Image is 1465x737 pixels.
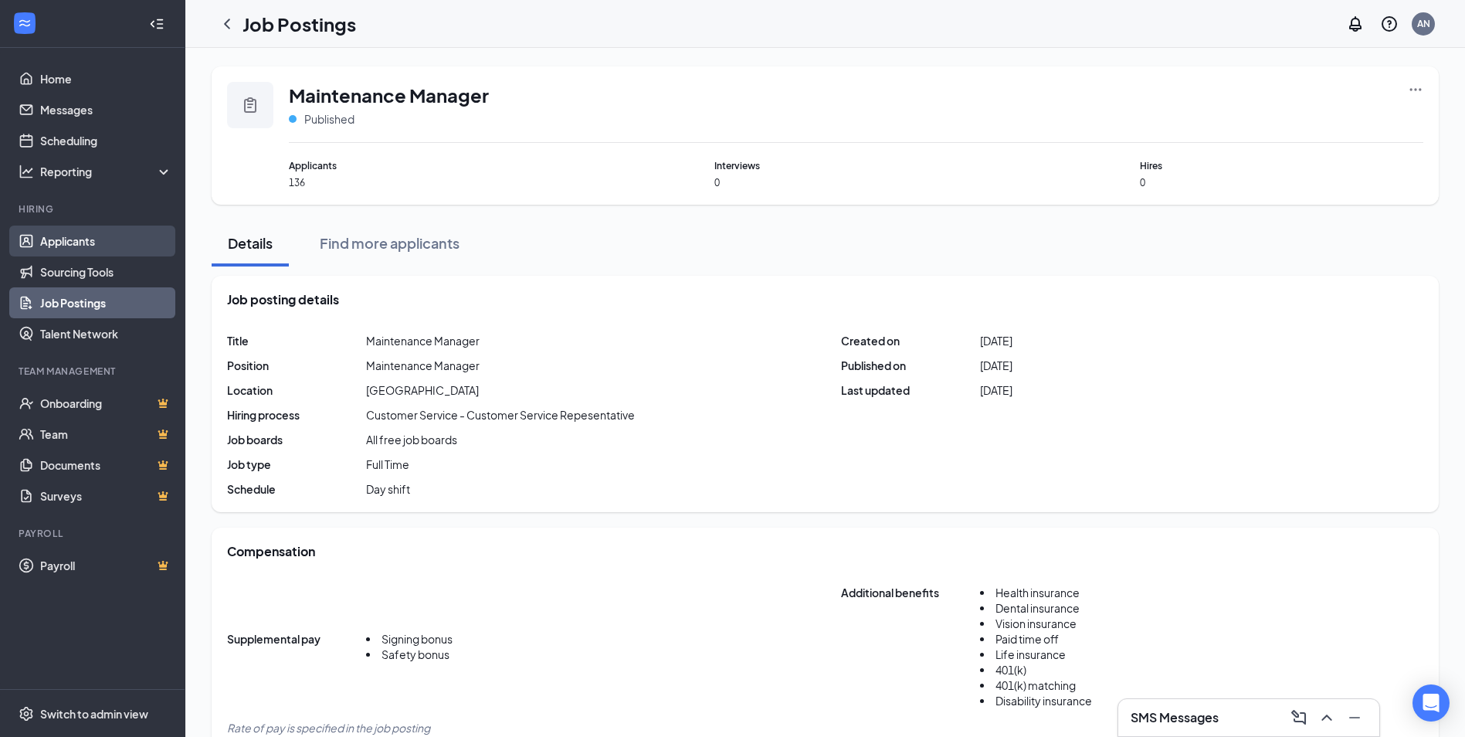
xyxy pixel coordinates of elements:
[289,82,489,108] span: Maintenance Manager
[841,585,980,719] span: Additional benefits
[40,94,172,125] a: Messages
[227,382,366,398] span: Location
[227,358,366,373] span: Position
[382,632,453,646] span: Signing bonus
[980,333,1012,348] span: [DATE]
[227,233,273,253] div: Details
[241,96,259,114] svg: Clipboard
[366,333,480,348] span: Maintenance Manager
[995,616,1077,630] span: Vision insurance
[19,527,169,540] div: Payroll
[1408,82,1423,97] svg: Ellipses
[227,407,366,423] span: Hiring process
[1290,708,1308,727] svg: ComposeMessage
[227,333,366,348] span: Title
[1317,708,1336,727] svg: ChevronUp
[227,432,366,447] span: Job boards
[19,706,34,722] svg: Settings
[242,11,356,37] h1: Job Postings
[40,226,172,256] a: Applicants
[366,457,409,472] span: Full Time
[19,164,34,179] svg: Analysis
[382,647,449,661] span: Safety bonus
[366,432,457,447] span: All free job boards
[40,125,172,156] a: Scheduling
[1140,158,1423,173] span: Hires
[995,663,1026,677] span: 401(k)
[980,358,1012,373] span: [DATE]
[995,678,1076,692] span: 401(k) matching
[40,550,172,581] a: PayrollCrown
[366,407,635,423] div: Customer Service - Customer Service Repesentative
[304,111,354,127] span: Published
[366,358,480,373] div: Maintenance Manager
[995,647,1066,661] span: Life insurance
[841,358,980,373] span: Published on
[40,419,172,450] a: TeamCrown
[995,694,1092,708] span: Disability insurance
[227,457,366,472] span: Job type
[1140,176,1423,189] span: 0
[1314,705,1339,730] button: ChevronUp
[841,333,980,348] span: Created on
[227,543,315,560] span: Compensation
[149,16,164,32] svg: Collapse
[19,365,169,378] div: Team Management
[40,481,172,511] a: SurveysCrown
[17,15,32,31] svg: WorkstreamLogo
[1346,15,1365,33] svg: Notifications
[1412,684,1450,722] div: Open Intercom Messenger
[289,158,572,173] span: Applicants
[40,318,172,349] a: Talent Network
[1380,15,1399,33] svg: QuestionInfo
[40,706,148,722] div: Switch to admin view
[714,158,998,173] span: Interviews
[1342,705,1367,730] button: Minimize
[227,291,339,308] span: Job posting details
[40,388,172,419] a: OnboardingCrown
[227,481,366,497] span: Schedule
[841,382,980,398] span: Last updated
[227,721,430,735] span: Rate of pay is specified in the job posting
[40,287,172,318] a: Job Postings
[366,481,410,497] span: Day shift
[714,176,998,189] span: 0
[1131,709,1219,726] h3: SMS Messages
[227,631,366,673] span: Supplemental pay
[19,202,169,216] div: Hiring
[320,233,460,253] div: Find more applicants
[995,586,1080,599] span: Health insurance
[40,450,172,481] a: DocumentsCrown
[995,601,1080,615] span: Dental insurance
[289,176,572,189] span: 136
[1287,705,1311,730] button: ComposeMessage
[1345,708,1364,727] svg: Minimize
[1417,17,1430,30] div: AN
[40,256,172,287] a: Sourcing Tools
[366,382,479,398] span: [GEOGRAPHIC_DATA]
[218,15,236,33] svg: ChevronLeft
[980,382,1012,398] span: [DATE]
[995,632,1059,646] span: Paid time off
[40,164,173,179] div: Reporting
[40,63,172,94] a: Home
